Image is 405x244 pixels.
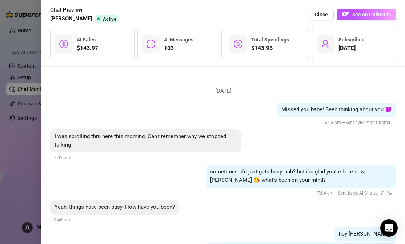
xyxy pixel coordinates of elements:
[210,87,237,96] span: [DATE]
[381,191,386,195] span: like
[337,9,396,20] button: OFSee on OnlyFans
[77,37,96,43] span: AI Sales
[103,16,116,22] span: Active
[54,217,70,223] span: 9:46 am
[164,44,193,53] span: 103
[234,40,242,48] span: dollar
[59,40,68,48] span: dollar
[388,191,393,195] span: dislike
[50,15,92,23] span: [PERSON_NAME]
[281,106,392,113] span: Missed you babe! Been thinking about you.😈
[55,133,226,148] span: I was scrolling thru here this morning. Can't remember why we stopped talking
[317,191,393,196] span: 7:04 am —
[338,44,365,53] span: [DATE]
[345,120,390,125] span: Sent by Human Chatter
[251,37,289,43] span: Total Spendings
[309,9,334,20] button: Close
[315,12,328,17] span: Close
[50,6,121,15] span: Chat Preview
[342,11,349,18] img: OF
[147,40,155,48] span: message
[251,44,289,53] span: $143.96
[339,231,392,237] span: hey [PERSON_NAME]!
[325,120,393,125] span: 6:03 am —
[352,12,391,17] span: See on OnlyFans
[164,37,193,43] span: AI Messages
[54,155,70,160] span: 7:01 am
[338,37,365,43] span: Subscribed
[210,168,365,184] span: sometimes life just gets busy, huh? but i’m glad you’re here now, [PERSON_NAME] 😘 what’s been on ...
[338,191,379,196] span: Sent by 🤖 AI Chatter
[55,204,175,210] span: Yeah, things have been busy. How have you been?
[337,9,396,21] a: OFSee on OnlyFans
[321,40,330,48] span: user-add
[380,219,398,237] div: Open Intercom Messenger
[77,44,98,53] span: $143.97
